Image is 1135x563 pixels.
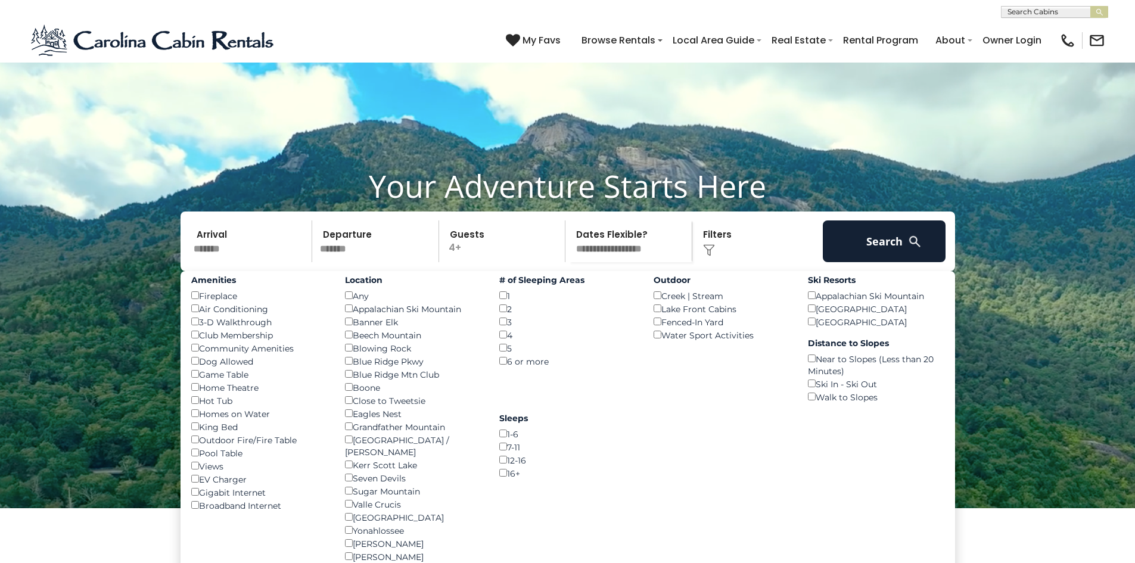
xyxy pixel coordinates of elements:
[808,315,944,328] div: [GEOGRAPHIC_DATA]
[808,337,944,349] label: Distance to Slopes
[808,289,944,302] div: Appalachian Ski Mountain
[9,167,1126,204] h1: Your Adventure Starts Here
[191,394,328,407] div: Hot Tub
[808,352,944,377] div: Near to Slopes (Less than 20 Minutes)
[1089,32,1105,49] img: mail-regular-black.png
[667,30,760,51] a: Local Area Guide
[499,302,636,315] div: 2
[499,427,636,440] div: 1-6
[191,315,328,328] div: 3-D Walkthrough
[345,394,481,407] div: Close to Tweetsie
[191,381,328,394] div: Home Theatre
[191,420,328,433] div: King Bed
[499,453,636,466] div: 12-16
[191,433,328,446] div: Outdoor Fire/Fire Table
[191,472,328,486] div: EV Charger
[654,328,790,341] div: Water Sport Activities
[499,412,636,424] label: Sleeps
[499,354,636,368] div: 6 or more
[345,328,481,341] div: Beech Mountain
[823,220,946,262] button: Search
[191,486,328,499] div: Gigabit Internet
[499,341,636,354] div: 5
[345,420,481,433] div: Grandfather Mountain
[808,377,944,390] div: Ski In - Ski Out
[654,315,790,328] div: Fenced-In Yard
[191,328,328,341] div: Club Membership
[499,274,636,286] label: # of Sleeping Areas
[345,274,481,286] label: Location
[499,315,636,328] div: 3
[523,33,561,48] span: My Favs
[191,274,328,286] label: Amenities
[345,511,481,524] div: [GEOGRAPHIC_DATA]
[345,458,481,471] div: Kerr Scott Lake
[837,30,924,51] a: Rental Program
[191,459,328,472] div: Views
[499,289,636,302] div: 1
[191,302,328,315] div: Air Conditioning
[808,302,944,315] div: [GEOGRAPHIC_DATA]
[345,315,481,328] div: Banner Elk
[345,341,481,354] div: Blowing Rock
[977,30,1047,51] a: Owner Login
[907,234,922,249] img: search-regular-white.png
[1059,32,1076,49] img: phone-regular-black.png
[576,30,661,51] a: Browse Rentals
[506,33,564,48] a: My Favs
[345,471,481,484] div: Seven Devils
[191,354,328,368] div: Dog Allowed
[191,341,328,354] div: Community Amenities
[654,302,790,315] div: Lake Front Cabins
[345,524,481,537] div: Yonahlossee
[499,440,636,453] div: 7-11
[345,289,481,302] div: Any
[345,354,481,368] div: Blue Ridge Pkwy
[345,407,481,420] div: Eagles Nest
[191,407,328,420] div: Homes on Water
[191,446,328,459] div: Pool Table
[808,390,944,403] div: Walk to Slopes
[191,499,328,512] div: Broadband Internet
[345,381,481,394] div: Boone
[191,368,328,381] div: Game Table
[766,30,832,51] a: Real Estate
[191,289,328,302] div: Fireplace
[345,537,481,550] div: [PERSON_NAME]
[345,302,481,315] div: Appalachian Ski Mountain
[929,30,971,51] a: About
[443,220,565,262] p: 4+
[654,274,790,286] label: Outdoor
[345,484,481,497] div: Sugar Mountain
[499,466,636,480] div: 16+
[654,289,790,302] div: Creek | Stream
[345,368,481,381] div: Blue Ridge Mtn Club
[345,433,481,458] div: [GEOGRAPHIC_DATA] / [PERSON_NAME]
[703,244,715,256] img: filter--v1.png
[499,328,636,341] div: 4
[345,497,481,511] div: Valle Crucis
[808,274,944,286] label: Ski Resorts
[30,23,277,58] img: Blue-2.png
